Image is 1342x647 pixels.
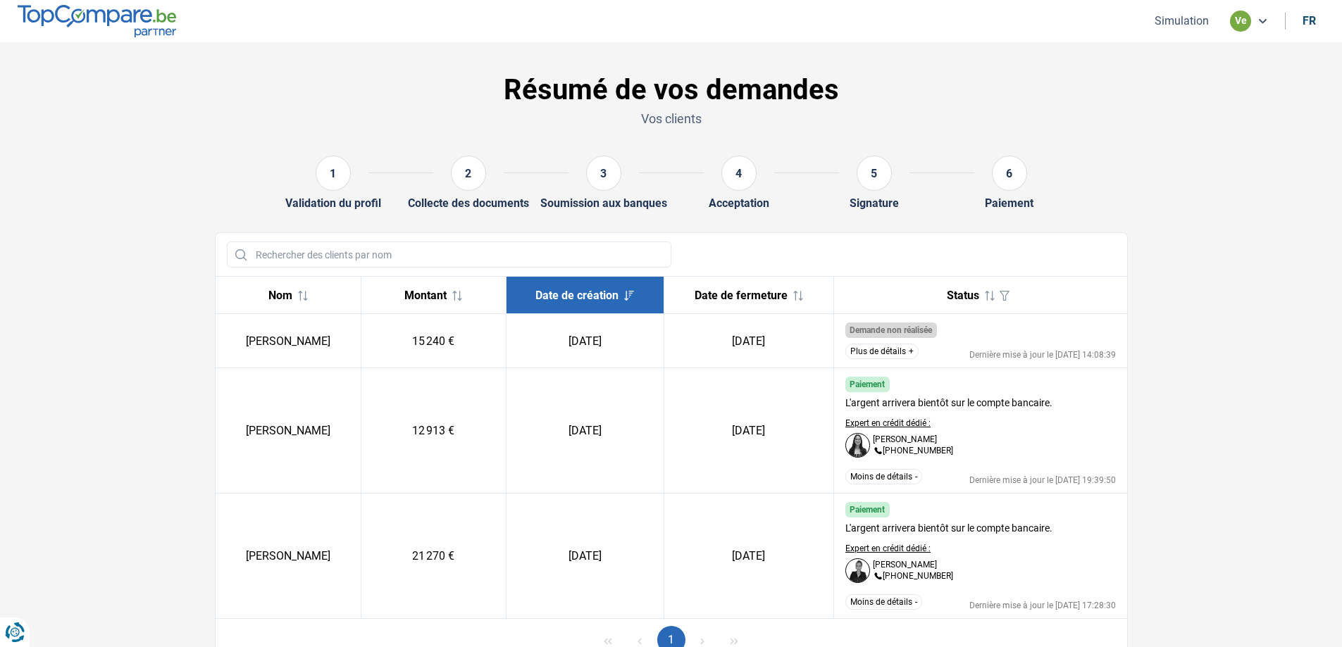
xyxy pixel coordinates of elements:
[873,572,883,582] img: +3228860076
[845,544,953,553] p: Expert en crédit dédié :
[845,594,922,610] button: Moins de détails
[969,601,1116,610] div: Dernière mise à jour le [DATE] 17:28:30
[216,494,361,619] td: [PERSON_NAME]
[664,314,833,368] td: [DATE]
[845,419,953,427] p: Expert en crédit dédié :
[992,156,1027,191] div: 6
[361,368,507,494] td: 12 913 €
[408,196,529,210] div: Collecte des documents
[845,558,870,583] img: Dafina Haziri
[535,289,619,302] span: Date de création
[507,494,664,619] td: [DATE]
[361,314,507,368] td: 15 240 €
[850,379,885,389] span: Paiement
[586,156,621,191] div: 3
[1150,13,1213,28] button: Simulation
[873,572,953,582] p: [PHONE_NUMBER]
[268,289,292,302] span: Nom
[721,156,757,191] div: 4
[969,351,1116,359] div: Dernière mise à jour le [DATE] 14:08:39
[873,446,953,456] p: [PHONE_NUMBER]
[18,5,176,37] img: TopCompare.be
[404,289,447,302] span: Montant
[845,398,1052,408] div: L'argent arrivera bientôt sur le compte bancaire.
[227,241,671,268] input: Rechercher des clients par nom
[1303,14,1316,27] div: fr
[215,110,1128,127] p: Vos clients
[709,196,769,210] div: Acceptation
[216,314,361,368] td: [PERSON_NAME]
[873,435,937,444] p: [PERSON_NAME]
[873,446,883,456] img: +3228860076
[316,156,351,191] div: 1
[947,289,979,302] span: Status
[507,314,664,368] td: [DATE]
[1230,11,1251,32] div: ve
[850,196,899,210] div: Signature
[695,289,788,302] span: Date de fermeture
[857,156,892,191] div: 5
[845,433,870,458] img: Audrey De Tremerie
[850,505,885,515] span: Paiement
[215,73,1128,107] h1: Résumé de vos demandes
[969,476,1116,484] div: Dernière mise à jour le [DATE] 19:39:50
[216,368,361,494] td: [PERSON_NAME]
[451,156,486,191] div: 2
[540,196,667,210] div: Soumission aux banques
[845,523,1052,533] div: L'argent arrivera bientôt sur le compte bancaire.
[664,494,833,619] td: [DATE]
[873,560,937,569] p: [PERSON_NAME]
[285,196,381,210] div: Validation du profil
[361,494,507,619] td: 21 270 €
[850,325,932,335] span: Demande non réalisée
[507,368,664,494] td: [DATE]
[664,368,833,494] td: [DATE]
[985,196,1033,210] div: Paiement
[845,469,922,484] button: Moins de détails
[845,344,919,359] button: Plus de détails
